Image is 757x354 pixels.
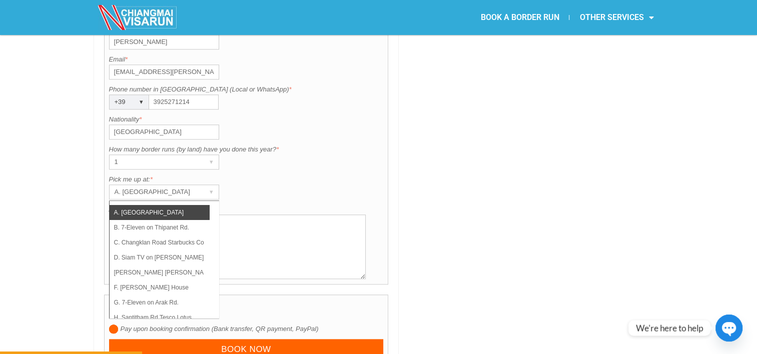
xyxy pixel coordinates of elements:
label: Phone number in [GEOGRAPHIC_DATA] (Local or WhatsApp) [109,84,384,94]
label: How many border runs (by land) have you done this year? [109,144,384,154]
nav: Menu [378,6,663,29]
li: F. [PERSON_NAME] House [110,280,210,295]
li: B. 7-Eleven on Thipanet Rd. [110,220,210,235]
div: ▾ [205,155,219,169]
div: A. [GEOGRAPHIC_DATA] [110,185,200,199]
label: Email [109,54,384,64]
div: 1 [110,155,200,169]
li: G. 7-Eleven on Arak Rd. [110,295,210,310]
a: OTHER SERVICES [569,6,663,29]
label: Pick me up at: [109,174,384,184]
label: Nationality [109,114,384,124]
div: ▾ [205,185,219,199]
label: Pay upon booking confirmation (Bank transfer, QR payment, PayPal) [109,324,384,334]
h4: Order [109,299,384,324]
div: ▾ [135,95,149,109]
a: BOOK A BORDER RUN [470,6,569,29]
li: C. Changklan Road Starbucks Coffee [110,235,210,250]
li: [PERSON_NAME] [PERSON_NAME] (Thapae) [110,265,210,280]
li: D. Siam TV on [PERSON_NAME] Rd. [110,250,210,265]
div: +39 [110,95,130,109]
label: Additional request if any [109,204,384,214]
li: A. [GEOGRAPHIC_DATA] [110,205,210,220]
li: H. Santitham Rd.Tesco Lotus [110,310,210,325]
